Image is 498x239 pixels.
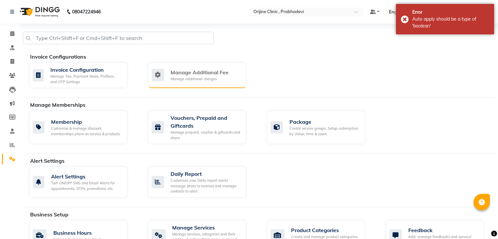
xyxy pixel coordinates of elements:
a: Vouchers, Prepaid and GiftcardsManage prepaid, voucher & giftcards and share [148,110,257,144]
a: Invoice ConfigurationManage Tax, Payment Mode, Prefixes, and OTP Settings [29,62,138,88]
div: Vouchers, Prepaid and Giftcards [171,114,241,130]
div: Manage additional charges [171,76,229,82]
div: Feedback [408,226,479,234]
input: Type Ctrl+Shift+F or Cmd+Shift+F to search [23,32,214,44]
div: Membership [51,118,122,126]
div: Turn ON/OFF SMS and Email Alerts for appointments, OTPs, promotions, etc. [51,180,122,191]
div: Manage Services [172,224,241,231]
a: Manage Additional FeeManage additional charges [148,62,257,88]
a: Alert SettingsTurn ON/OFF SMS and Email Alerts for appointments, OTPs, promotions, etc. [29,166,138,198]
div: Alert Settings [51,173,122,180]
a: MembershipCustomise & manage discount memberships plans on service & products [29,110,138,144]
img: logo [17,3,62,21]
div: Auto apply should be a type of 'boolean' [412,16,489,29]
div: Invoice Configuration [50,66,122,74]
a: PackageCreate service groups, Setup redemption by Value, time & count [267,110,376,144]
div: Customise & manage discount memberships plans on service & products [51,126,122,137]
div: Manage Additional Fee [171,68,229,76]
div: Customize your Daily report alerts message (stats to receive) and manage contacts to alert. [171,178,241,194]
div: Product Categories [291,226,360,234]
div: Manage prepaid, voucher & giftcards and share [171,130,241,140]
div: Create service groups, Setup redemption by Value, time & count [289,126,360,137]
div: Manage Tax, Payment Mode, Prefixes, and OTP Settings [50,74,122,84]
div: Package [289,118,360,126]
b: 08047224946 [72,3,101,21]
a: Daily ReportCustomize your Daily report alerts message (stats to receive) and manage contacts to ... [148,166,257,198]
div: Daily Report [171,170,241,178]
div: Business Hours [53,229,101,237]
div: Error [412,9,489,16]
